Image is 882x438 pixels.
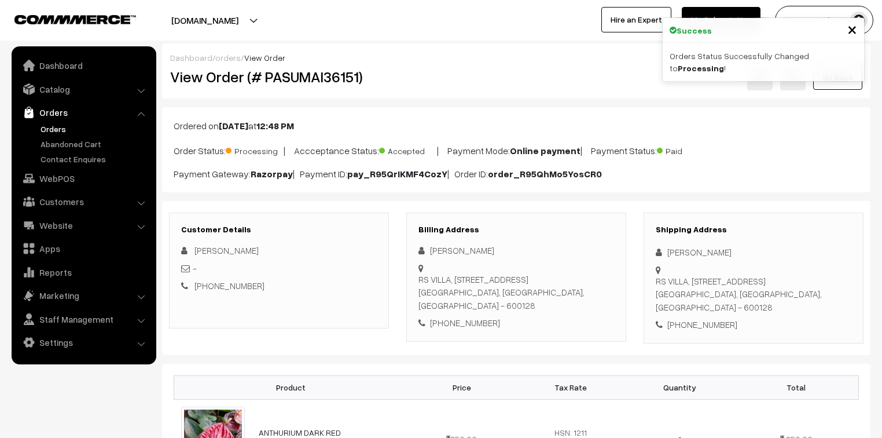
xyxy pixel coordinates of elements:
[170,53,212,63] a: Dashboard
[625,375,734,399] th: Quantity
[14,12,116,25] a: COMMMERCE
[656,318,851,331] div: [PHONE_NUMBER]
[14,79,152,100] a: Catalog
[850,12,868,29] img: user
[418,273,614,312] div: RS VILLA, [STREET_ADDRESS] [GEOGRAPHIC_DATA], [GEOGRAPHIC_DATA], [GEOGRAPHIC_DATA] - 600128
[14,332,152,353] a: Settings
[14,55,152,76] a: Dashboard
[38,153,152,165] a: Contact Enquires
[170,52,862,64] div: / /
[656,275,851,314] div: RS VILLA, [STREET_ADDRESS] [GEOGRAPHIC_DATA], [GEOGRAPHIC_DATA], [GEOGRAPHIC_DATA] - 600128
[14,309,152,330] a: Staff Management
[847,18,857,39] span: ×
[174,142,859,158] p: Order Status: | Accceptance Status: | Payment Mode: | Payment Status:
[194,280,264,291] a: [PHONE_NUMBER]
[14,102,152,123] a: Orders
[488,168,602,180] b: order_R95QhMo5YosCR0
[379,142,437,157] span: Accepted
[14,262,152,283] a: Reports
[847,20,857,38] button: Close
[131,6,279,35] button: [DOMAIN_NAME]
[256,120,294,132] b: 12:48 PM
[14,238,152,259] a: Apps
[601,7,671,32] a: Hire an Expert
[677,24,712,36] strong: Success
[174,167,859,181] p: Payment Gateway: | Payment ID: | Order ID:
[510,145,580,156] b: Online payment
[174,119,859,133] p: Ordered on at
[734,375,858,399] th: Total
[170,68,389,86] h2: View Order (# PASUMAI36151)
[38,123,152,135] a: Orders
[174,375,407,399] th: Product
[657,142,715,157] span: Paid
[14,215,152,236] a: Website
[656,225,851,235] h3: Shipping Address
[682,7,760,32] a: My Subscription
[251,168,293,180] b: Razorpay
[244,53,285,63] span: View Order
[38,138,152,150] a: Abandoned Cart
[14,168,152,189] a: WebPOS
[516,375,625,399] th: Tax Rate
[418,316,614,330] div: [PHONE_NUMBER]
[181,262,377,275] div: -
[347,168,447,180] b: pay_R95QrIKMF4CozY
[656,246,851,259] div: [PERSON_NAME]
[181,225,377,235] h3: Customer Details
[663,43,864,81] div: Orders Status Successfully Changed to !
[259,428,341,437] a: ANTHURIUM DARK RED
[678,63,724,73] strong: Processing
[194,245,259,256] span: [PERSON_NAME]
[407,375,516,399] th: Price
[14,285,152,306] a: Marketing
[226,142,284,157] span: Processing
[14,15,136,24] img: COMMMERCE
[215,53,241,63] a: orders
[14,191,152,212] a: Customers
[775,6,873,35] button: Pasumai Thotta…
[418,244,614,257] div: [PERSON_NAME]
[418,225,614,235] h3: Billing Address
[219,120,248,132] b: [DATE]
